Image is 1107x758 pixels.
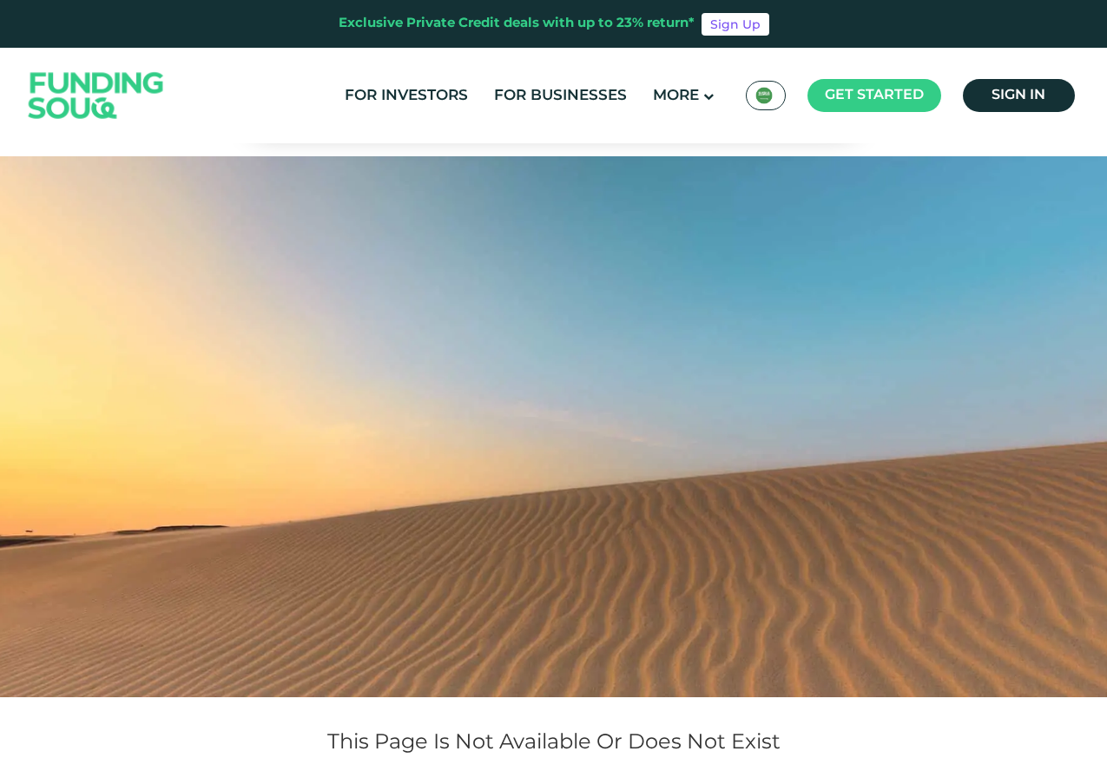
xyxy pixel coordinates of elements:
[11,52,181,140] img: Logo
[825,89,924,102] span: Get started
[963,79,1075,112] a: Sign in
[992,89,1045,102] span: Sign in
[702,13,769,36] a: Sign Up
[653,89,699,103] span: More
[340,82,472,110] a: For Investors
[490,82,631,110] a: For Businesses
[339,14,695,34] div: Exclusive Private Credit deals with up to 23% return*
[755,87,773,104] img: SA Flag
